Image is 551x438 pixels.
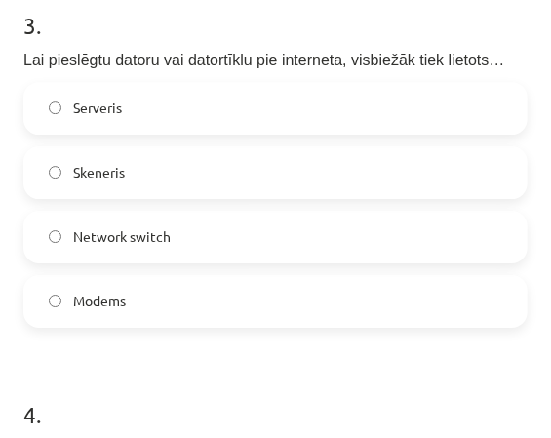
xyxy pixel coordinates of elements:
[73,98,122,118] span: Serveris
[73,291,126,311] span: Modems
[49,166,61,179] input: Skeneris
[23,52,505,68] span: Lai pieslēgtu datoru vai datortīklu pie interneta, visbiežāk tiek lietots…
[49,230,61,243] input: Network switch
[73,226,171,247] span: Network switch
[49,101,61,114] input: Serveris
[73,162,125,182] span: Skeneris
[49,295,61,307] input: Modems
[23,367,528,427] h1: 4 .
